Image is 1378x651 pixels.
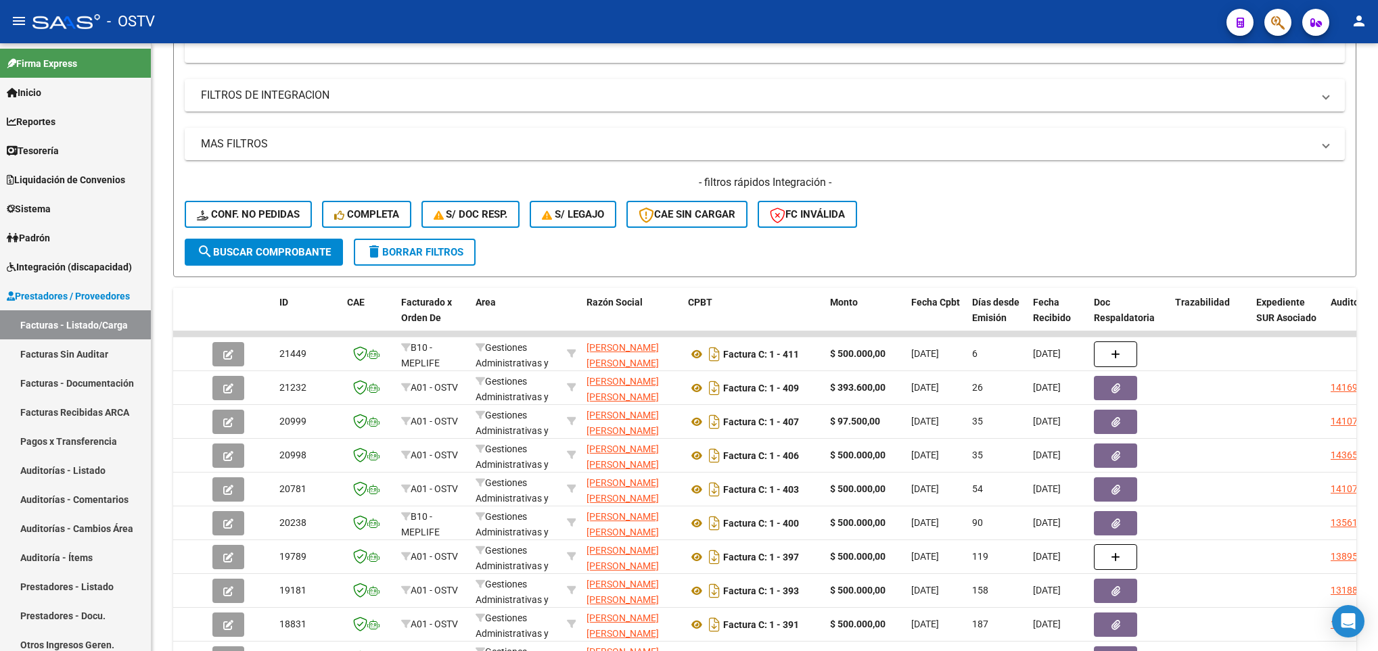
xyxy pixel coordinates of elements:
span: 21449 [279,348,306,359]
span: Integración (discapacidad) [7,260,132,274]
span: [DATE] [1033,619,1061,629]
h4: - filtros rápidos Integración - [185,175,1345,190]
mat-icon: person [1351,13,1367,29]
i: Descargar documento [706,614,723,635]
strong: Factura C: 1 - 393 [723,585,799,596]
span: [PERSON_NAME] [PERSON_NAME] [587,342,659,368]
datatable-header-cell: Fecha Cpbt [906,288,967,347]
span: [PERSON_NAME] [PERSON_NAME] [587,443,659,470]
span: A01 - OSTV [411,416,458,427]
span: A01 - OSTV [411,585,458,596]
i: Descargar documento [706,377,723,399]
div: 27289970962 [587,340,677,368]
span: Expediente SUR Asociado [1256,297,1316,323]
span: 54 [972,483,983,494]
strong: $ 500.000,00 [830,619,886,629]
span: Firma Express [7,56,77,71]
datatable-header-cell: Doc Respaldatoria [1088,288,1170,347]
span: - OSTV [107,7,155,37]
span: Buscar Comprobante [197,246,331,258]
i: Descargar documento [706,546,723,568]
strong: $ 97.500,00 [830,416,880,427]
span: 21232 [279,382,306,393]
span: ID [279,297,288,308]
span: [DATE] [1033,483,1061,494]
div: 27289970962 [587,408,677,436]
span: 35 [972,450,983,460]
span: [DATE] [1033,450,1061,460]
span: A01 - OSTV [411,450,458,460]
button: CAE SIN CARGAR [626,201,748,228]
span: 18831 [279,619,306,629]
strong: Factura C: 1 - 403 [723,484,799,495]
span: Razón Social [587,297,643,308]
strong: Factura C: 1 - 406 [723,450,799,461]
button: S/ legajo [530,201,616,228]
span: [DATE] [1033,382,1061,393]
i: Descargar documento [706,580,723,602]
span: [DATE] [911,416,939,427]
span: [DATE] [911,348,939,359]
datatable-header-cell: Expediente SUR Asociado [1251,288,1325,347]
span: A01 - OSTV [411,551,458,562]
span: 19789 [279,551,306,562]
span: Tesorería [7,143,59,158]
button: FC Inválida [758,201,857,228]
span: Trazabilidad [1175,297,1230,308]
span: Facturado x Orden De [401,297,452,323]
button: Buscar Comprobante [185,239,343,266]
i: Descargar documento [706,411,723,433]
span: Fecha Recibido [1033,297,1071,323]
span: Reportes [7,114,55,129]
span: Gestiones Administrativas y Otros [476,477,549,519]
span: B10 - MEPLIFE SALUD SRL (TAU) [401,342,449,399]
span: [PERSON_NAME] [PERSON_NAME] [587,376,659,402]
span: 35 [972,416,983,427]
strong: Factura C: 1 - 397 [723,552,799,562]
div: 27289970962 [587,577,677,605]
div: 14365 [1331,448,1358,463]
span: [DATE] [1033,585,1061,596]
span: 119 [972,551,988,562]
span: Días desde Emisión [972,297,1019,323]
mat-expansion-panel-header: MAS FILTROS [185,128,1345,160]
span: 20999 [279,416,306,427]
datatable-header-cell: Area [470,288,561,347]
span: Gestiones Administrativas y Otros [476,545,549,587]
span: Padrón [7,231,50,245]
span: [DATE] [911,517,939,528]
span: CAE [347,297,365,308]
strong: $ 500.000,00 [830,551,886,562]
mat-icon: search [197,243,213,260]
span: Completa [334,208,399,220]
mat-panel-title: FILTROS DE INTEGRACION [201,88,1312,103]
span: CPBT [688,297,712,308]
div: 27289970962 [587,610,677,639]
span: Sistema [7,201,51,216]
div: 14107 [1331,481,1358,497]
span: FC Inválida [770,208,845,220]
div: 13188 [1331,583,1358,598]
div: 27289970962 [587,509,677,537]
span: [DATE] [911,483,939,494]
strong: $ 500.000,00 [830,585,886,596]
i: Descargar documento [706,445,723,466]
span: Monto [830,297,858,308]
div: Open Intercom Messenger [1332,605,1364,637]
span: [DATE] [911,551,939,562]
span: Gestiones Administrativas y Otros [476,443,549,485]
strong: Factura C: 1 - 391 [723,619,799,630]
span: [DATE] [1033,348,1061,359]
i: Descargar documento [706,479,723,500]
button: Conf. no pedidas [185,201,312,228]
strong: Factura C: 1 - 407 [723,416,799,427]
span: [PERSON_NAME] [PERSON_NAME] [587,579,659,605]
mat-icon: delete [366,243,382,260]
span: Doc Respaldatoria [1094,297,1155,323]
span: [DATE] [911,382,939,393]
mat-icon: menu [11,13,27,29]
span: Area [476,297,496,308]
strong: $ 500.000,00 [830,450,886,460]
span: 158 [972,585,988,596]
strong: Factura C: 1 - 411 [723,349,799,360]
